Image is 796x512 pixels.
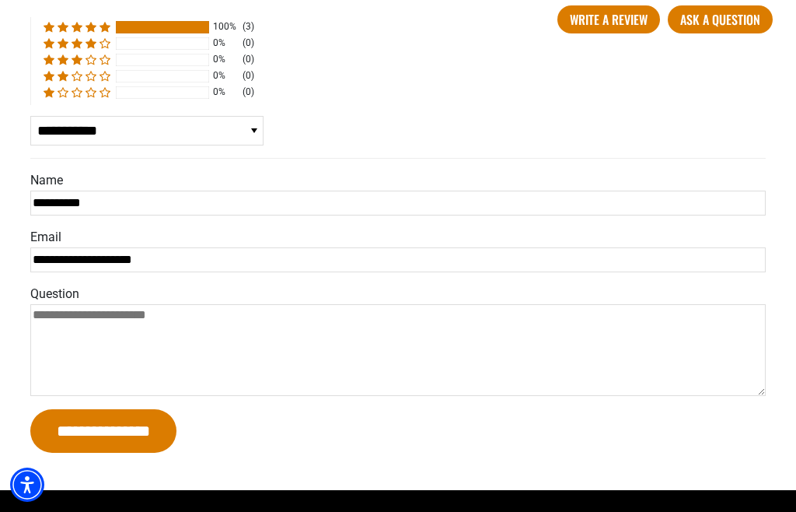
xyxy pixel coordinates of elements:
[213,20,238,33] div: 100%
[44,20,110,33] div: 100% (3) reviews with 5 star rating
[243,20,254,33] div: (3)
[30,231,766,244] label: Email
[30,288,766,300] label: Question
[30,174,63,187] label: Name
[30,116,264,146] select: Sort dropdown
[10,468,44,502] div: Accessibility Menu
[668,5,773,33] a: Ask a question
[557,5,660,33] a: Write A Review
